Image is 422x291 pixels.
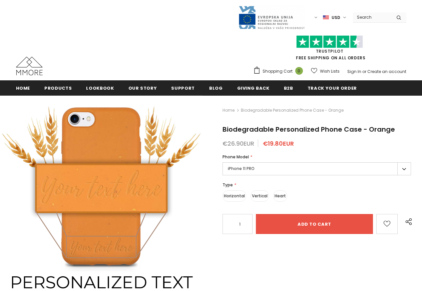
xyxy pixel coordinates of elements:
[237,80,270,95] a: Giving back
[128,80,157,95] a: Our Story
[223,154,249,160] span: Phone Model
[323,15,329,20] img: USD
[332,14,340,21] span: USD
[16,57,43,75] img: MMORE Cases
[16,85,30,91] span: Home
[311,65,340,77] a: Wish Lists
[316,48,344,54] a: Trustpilot
[209,85,223,91] span: Blog
[284,85,293,91] span: B2B
[263,139,294,148] span: €19.80EUR
[253,38,406,61] span: FREE SHIPPING ON ALL ORDERS
[251,190,269,202] label: Vertical
[273,190,287,202] label: Heart
[223,162,411,175] label: iPhone 11 PRO
[238,14,305,20] a: Javni Razpis
[128,85,157,91] span: Our Story
[223,139,254,148] span: €26.90EUR
[253,66,306,76] a: Shopping Cart 0
[171,85,195,91] span: support
[241,106,344,114] span: Biodegradable Personalized Phone Case - Orange
[320,68,340,75] span: Wish Lists
[44,80,72,95] a: Products
[171,80,195,95] a: support
[223,125,395,134] span: Biodegradable Personalized Phone Case - Orange
[237,85,270,91] span: Giving back
[347,69,361,74] a: Sign In
[362,69,366,74] span: or
[308,85,357,91] span: Track your order
[296,35,363,48] img: Trust Pilot Stars
[16,80,30,95] a: Home
[367,69,406,74] a: Create an account
[238,5,305,30] img: Javni Razpis
[295,67,303,75] span: 0
[86,85,114,91] span: Lookbook
[353,12,391,22] input: Search Site
[223,106,235,114] a: Home
[263,68,293,75] span: Shopping Cart
[223,190,246,202] label: Horizontal
[308,80,357,95] a: Track your order
[256,214,373,234] input: Add to cart
[44,85,72,91] span: Products
[223,182,233,188] span: Type
[284,80,293,95] a: B2B
[209,80,223,95] a: Blog
[86,80,114,95] a: Lookbook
